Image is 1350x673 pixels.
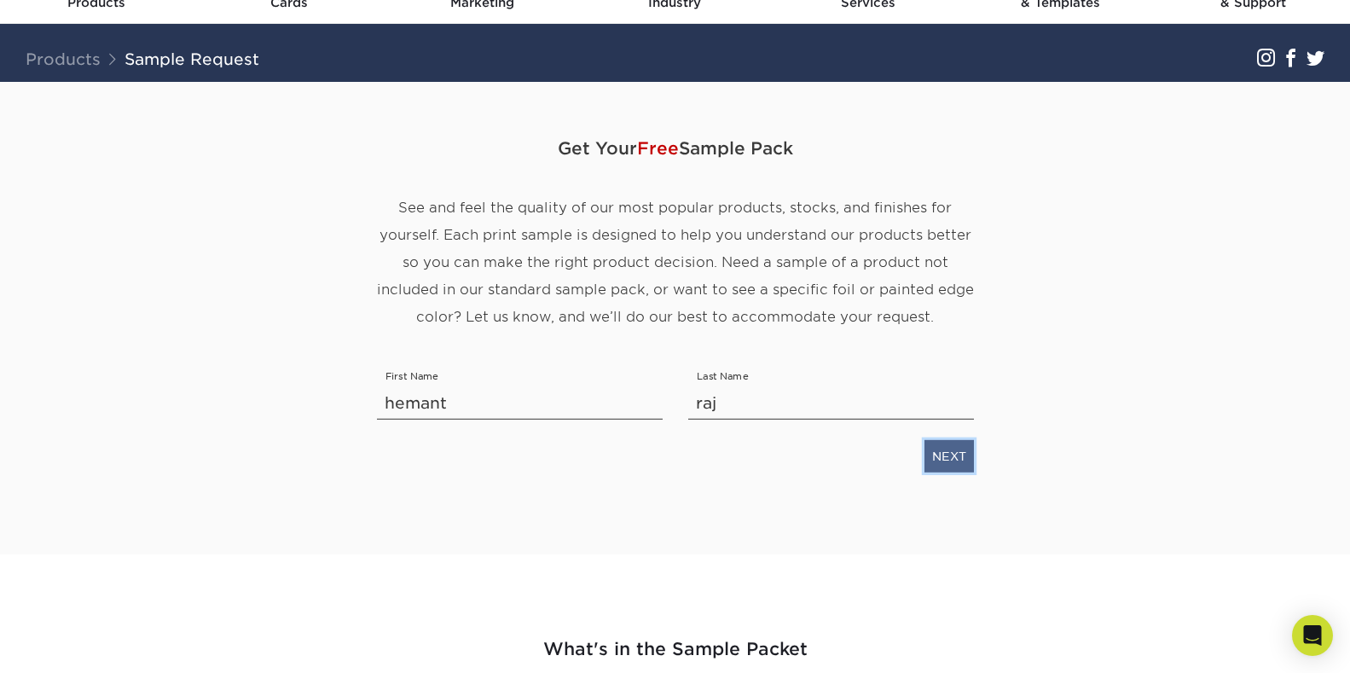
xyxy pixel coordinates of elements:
[125,49,259,68] a: Sample Request
[924,440,974,473] a: NEXT
[177,636,1174,663] h2: What's in the Sample Packet
[377,123,974,174] span: Get Your Sample Pack
[26,49,101,68] a: Products
[1292,615,1333,656] div: Open Intercom Messenger
[377,200,974,325] span: See and feel the quality of our most popular products, stocks, and finishes for yourself. Each pr...
[637,138,679,159] span: Free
